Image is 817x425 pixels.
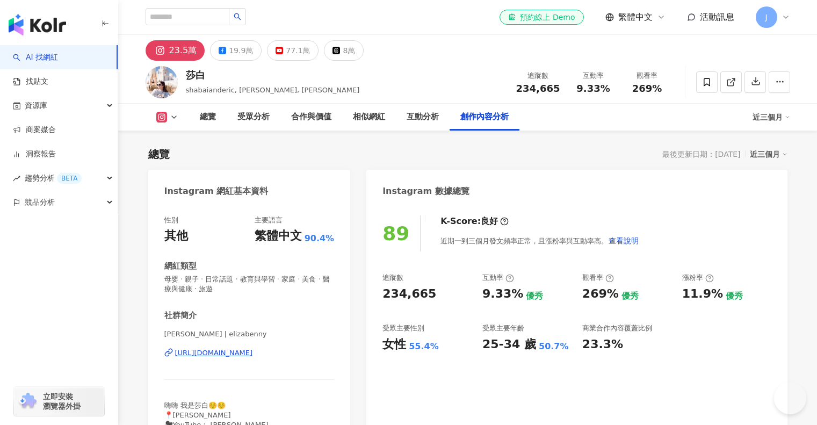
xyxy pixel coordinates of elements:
[682,273,714,283] div: 漲粉率
[343,43,355,58] div: 8萬
[164,261,197,272] div: 網紅類型
[382,286,436,302] div: 234,665
[382,222,409,244] div: 89
[609,236,639,245] span: 查看說明
[608,230,639,251] button: 查看說明
[516,70,560,81] div: 追蹤數
[25,190,55,214] span: 競品分析
[576,83,610,94] span: 9.33%
[500,10,583,25] a: 預約線上 Demo
[774,382,806,414] iframe: Help Scout Beacon - Open
[382,185,469,197] div: Instagram 數據總覽
[382,273,403,283] div: 追蹤數
[13,149,56,160] a: 洞察報告
[482,273,514,283] div: 互動率
[186,86,360,94] span: shabaianderic, [PERSON_NAME], [PERSON_NAME]
[482,323,524,333] div: 受眾主要年齡
[210,40,262,61] button: 19.9萬
[57,173,82,184] div: BETA
[618,11,653,23] span: 繁體中文
[164,348,335,358] a: [URL][DOMAIN_NAME]
[286,43,310,58] div: 77.1萬
[9,14,66,35] img: logo
[382,323,424,333] div: 受眾主要性別
[409,341,439,352] div: 55.4%
[481,215,498,227] div: 良好
[17,393,38,410] img: chrome extension
[460,111,509,124] div: 創作內容分析
[508,12,575,23] div: 預約線上 Demo
[169,43,197,58] div: 23.5萬
[164,215,178,225] div: 性別
[13,125,56,135] a: 商案媒合
[700,12,734,22] span: 活動訊息
[25,166,82,190] span: 趨勢分析
[164,275,335,294] span: 母嬰 · 親子 · 日常話題 · 教育與學習 · 家庭 · 美食 · 醫療與健康 · 旅遊
[148,147,170,162] div: 總覽
[582,286,619,302] div: 269%
[662,150,740,159] div: 最後更新日期：[DATE]
[234,13,241,20] span: search
[305,233,335,244] span: 90.4%
[200,111,216,124] div: 總覽
[440,215,509,227] div: K-Score :
[164,228,188,244] div: 其他
[539,341,569,352] div: 50.7%
[407,111,439,124] div: 互動分析
[482,336,536,353] div: 25-34 歲
[25,93,47,118] span: 資源庫
[765,11,767,23] span: J
[237,111,270,124] div: 受眾分析
[516,83,560,94] span: 234,665
[146,40,205,61] button: 23.5萬
[582,323,652,333] div: 商業合作內容覆蓋比例
[13,175,20,182] span: rise
[164,310,197,321] div: 社群簡介
[482,286,523,302] div: 9.33%
[353,111,385,124] div: 相似網紅
[255,215,283,225] div: 主要語言
[291,111,331,124] div: 合作與價值
[627,70,668,81] div: 觀看率
[582,336,623,353] div: 23.3%
[43,392,81,411] span: 立即安裝 瀏覽器外掛
[382,336,406,353] div: 女性
[726,290,743,302] div: 優秀
[632,83,662,94] span: 269%
[324,40,364,61] button: 8萬
[229,43,253,58] div: 19.9萬
[164,185,269,197] div: Instagram 網紅基本資料
[753,109,790,126] div: 近三個月
[440,230,639,251] div: 近期一到三個月發文頻率正常，且漲粉率與互動率高。
[255,228,302,244] div: 繁體中文
[175,348,253,358] div: [URL][DOMAIN_NAME]
[13,52,58,63] a: searchAI 找網紅
[267,40,319,61] button: 77.1萬
[186,68,360,82] div: 莎白
[146,66,178,98] img: KOL Avatar
[14,387,104,416] a: chrome extension立即安裝 瀏覽器外掛
[573,70,614,81] div: 互動率
[750,147,787,161] div: 近三個月
[582,273,614,283] div: 觀看率
[13,76,48,87] a: 找貼文
[164,329,335,339] span: [PERSON_NAME] | elizabenny
[682,286,723,302] div: 11.9%
[526,290,543,302] div: 優秀
[621,290,639,302] div: 優秀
